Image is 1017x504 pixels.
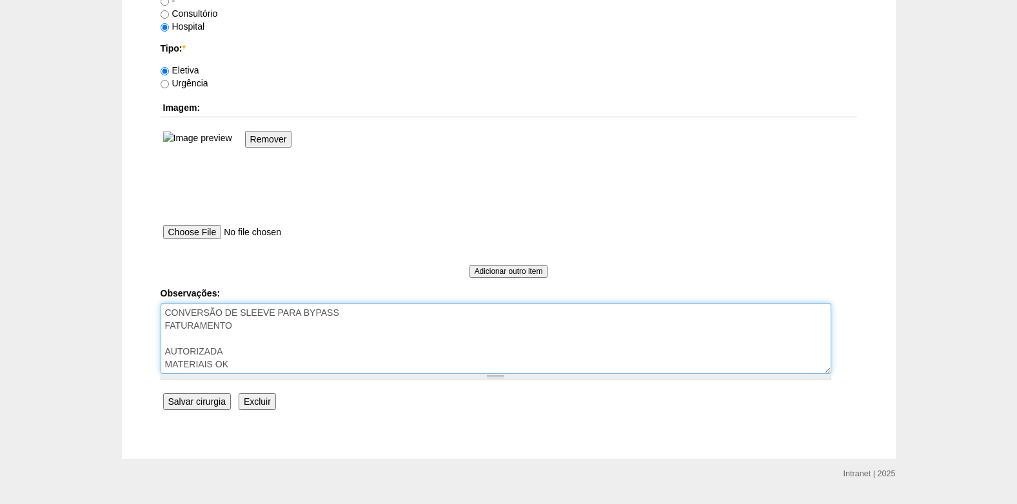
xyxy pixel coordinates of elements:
label: Eletiva [161,65,199,75]
input: Consultório [161,10,169,19]
label: Observações: [161,287,857,300]
label: Consultório [161,8,218,19]
input: Eletiva [161,67,169,75]
input: Hospital [161,23,169,32]
img: nid-87841-aut_correta_mariana_armbrust_virginelli_page-0001.jpg [163,131,232,144]
th: Imagem: [161,99,857,117]
textarea: CONVERSÃO DE SLEEVE PARA BYPASS FATURAMENTO AUTORIZADA MATERIAIS OK [161,303,831,374]
div: Intranet | 2025 [844,467,896,480]
span: Este campo é obrigatório. [182,43,185,53]
input: Remover [245,131,292,148]
input: Urgência [161,80,169,88]
label: Hospital [161,21,205,32]
input: Salvar cirurgia [163,393,231,410]
label: Tipo: [161,42,857,55]
input: Excluir [239,393,276,410]
input: Adicionar outro item [469,265,548,278]
label: Urgência [161,78,208,88]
